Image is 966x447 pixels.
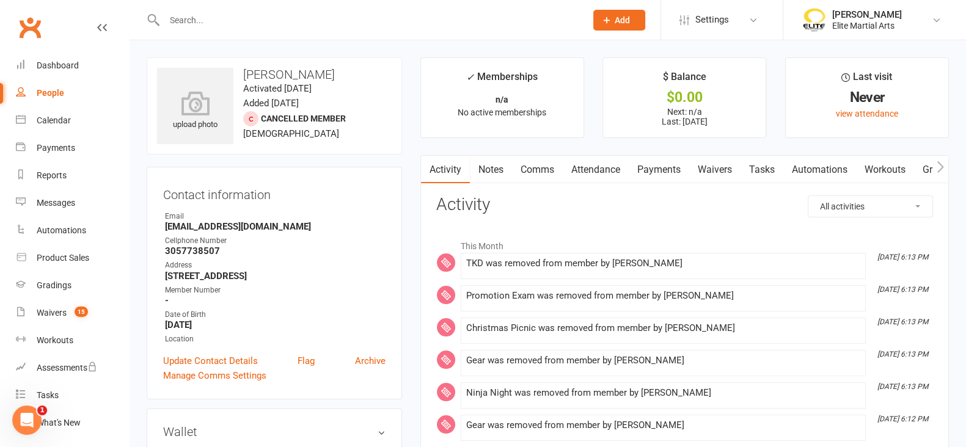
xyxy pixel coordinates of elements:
a: Automations [16,217,129,244]
a: What's New [16,409,129,437]
div: TKD was removed from member by [PERSON_NAME] [466,258,860,269]
span: 1 [37,405,47,415]
div: [PERSON_NAME] [832,9,902,20]
a: Attendance [563,156,629,184]
a: Manage Comms Settings [163,368,266,383]
a: Waivers 15 [16,299,129,327]
span: Cancelled member [261,114,346,123]
div: Calendar [37,115,71,125]
div: Member Number [165,285,386,296]
a: Tasks [741,156,783,184]
a: Waivers [689,156,741,184]
strong: [STREET_ADDRESS] [165,271,386,282]
strong: - [165,295,386,306]
div: Promotion Exam was removed from member by [PERSON_NAME] [466,291,860,301]
button: Add [593,10,645,31]
span: 15 [75,307,88,317]
a: Clubworx [15,12,45,43]
h3: Activity [436,195,933,214]
div: Assessments [37,363,97,372]
div: People [37,88,64,98]
i: [DATE] 6:12 PM [877,415,928,423]
span: Add [615,15,630,25]
div: $ Balance [663,69,706,91]
a: Calendar [16,107,129,134]
a: People [16,79,129,107]
div: Workouts [37,335,73,345]
div: What's New [37,418,81,427]
h3: Contact information [163,183,386,202]
strong: n/a [496,95,508,104]
a: Gradings [16,272,129,299]
div: Gradings [37,280,71,290]
div: Email [165,211,386,222]
a: Update Contact Details [163,354,258,368]
div: Location [165,333,386,345]
a: Messages [16,189,129,217]
i: [DATE] 6:13 PM [877,253,928,261]
a: Flag [298,354,315,368]
div: Waivers [37,308,67,318]
h3: [PERSON_NAME] [157,68,392,81]
a: Payments [16,134,129,162]
time: Activated [DATE] [243,83,312,94]
input: Search... [161,12,577,29]
a: Activity [421,156,470,184]
i: ✓ [466,71,474,83]
div: Memberships [466,69,538,92]
i: [DATE] 6:13 PM [877,318,928,326]
strong: [DATE] [165,319,386,330]
i: [DATE] 6:13 PM [877,285,928,294]
div: Elite Martial Arts [832,20,902,31]
div: Last visit [841,69,892,91]
span: [DEMOGRAPHIC_DATA] [243,128,339,139]
i: [DATE] 6:13 PM [877,350,928,358]
div: Messages [37,198,75,208]
h3: Wallet [163,425,386,438]
i: [DATE] 6:13 PM [877,382,928,391]
div: Never [797,91,937,104]
a: view attendance [836,109,898,118]
a: Product Sales [16,244,129,272]
a: Assessments [16,354,129,382]
a: Dashboard [16,52,129,79]
a: Workouts [16,327,129,354]
iframe: Intercom live chat [12,405,42,435]
a: Workouts [856,156,914,184]
div: Ninja Night was removed from member by [PERSON_NAME] [466,388,860,398]
div: Product Sales [37,253,89,263]
a: Reports [16,162,129,189]
p: Next: n/a Last: [DATE] [614,107,755,126]
div: Cellphone Number [165,235,386,247]
div: Reports [37,170,67,180]
span: Settings [695,6,729,34]
li: This Month [436,233,933,253]
div: Christmas Picnic was removed from member by [PERSON_NAME] [466,323,860,333]
div: Gear was removed from member by [PERSON_NAME] [466,420,860,431]
div: Payments [37,143,75,153]
time: Added [DATE] [243,98,299,109]
strong: 3057738507 [165,245,386,256]
div: Date of Birth [165,309,386,321]
div: $0.00 [614,91,755,104]
a: Tasks [16,382,129,409]
div: Address [165,260,386,271]
a: Comms [512,156,563,184]
div: Dashboard [37,60,79,70]
a: Automations [783,156,856,184]
a: Notes [470,156,512,184]
a: Payments [629,156,689,184]
a: Archive [355,354,386,368]
div: Automations [37,225,86,235]
div: Tasks [37,390,59,400]
strong: [EMAIL_ADDRESS][DOMAIN_NAME] [165,221,386,232]
div: Gear was removed from member by [PERSON_NAME] [466,355,860,366]
div: upload photo [157,91,233,131]
img: thumb_image1508806937.png [802,8,826,32]
span: No active memberships [458,107,546,117]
